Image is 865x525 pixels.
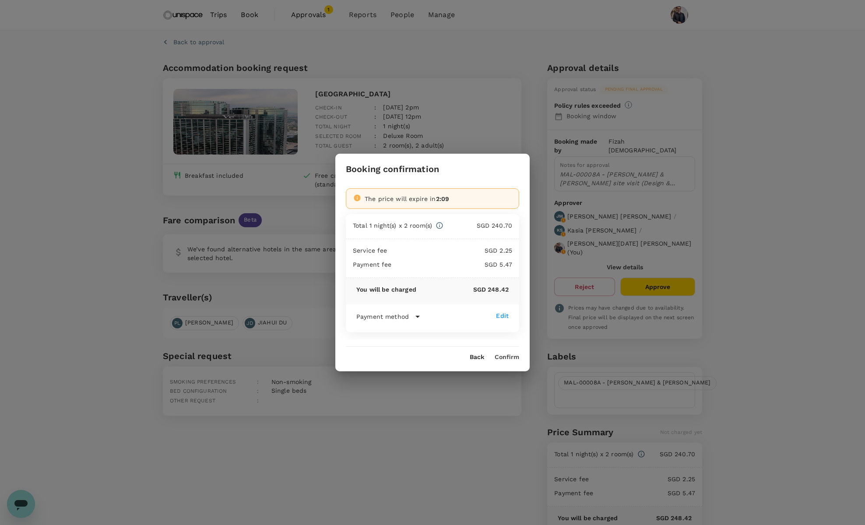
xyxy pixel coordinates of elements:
[353,246,387,255] p: Service fee
[387,246,512,255] p: SGD 2.25
[356,285,416,294] p: You will be charged
[353,221,432,230] p: Total 1 night(s) x 2 room(s)
[495,354,519,361] button: Confirm
[392,260,512,269] p: SGD 5.47
[346,164,439,174] h3: Booking confirmation
[470,354,484,361] button: Back
[365,194,512,203] div: The price will expire in
[353,260,392,269] p: Payment fee
[416,285,509,294] p: SGD 248.42
[356,312,409,321] p: Payment method
[436,195,450,202] span: 2:09
[496,311,509,320] div: Edit
[443,221,512,230] p: SGD 240.70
